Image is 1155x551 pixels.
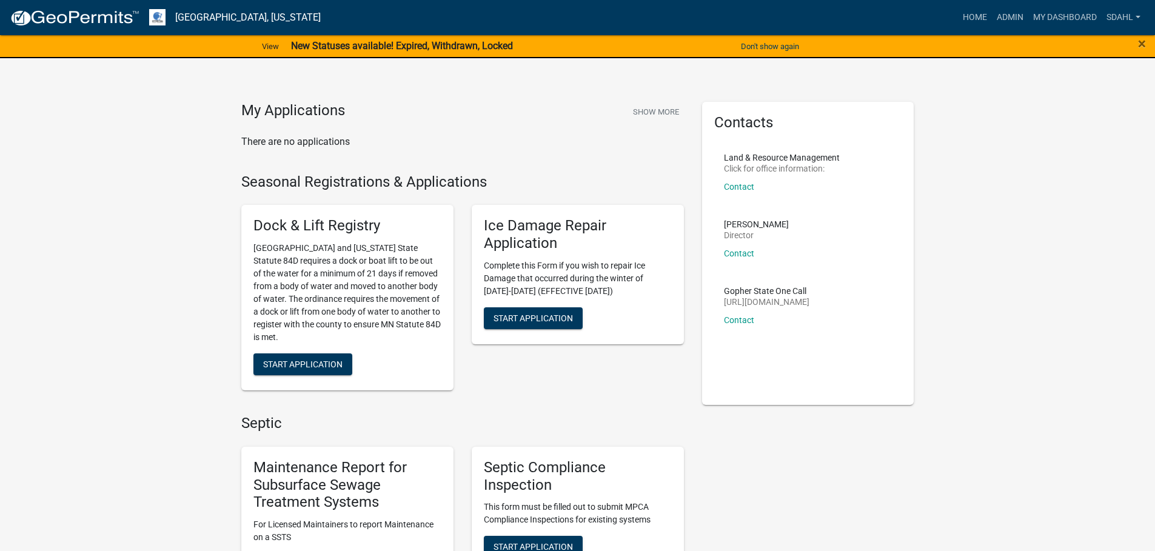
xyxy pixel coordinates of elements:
a: sdahl [1102,6,1145,29]
p: Complete this Form if you wish to repair Ice Damage that occurred during the winter of [DATE]-[DA... [484,259,672,298]
p: Gopher State One Call [724,287,809,295]
span: × [1138,35,1146,52]
p: Land & Resource Management [724,153,840,162]
h5: Dock & Lift Registry [253,217,441,235]
h5: Maintenance Report for Subsurface Sewage Treatment Systems [253,459,441,511]
a: Contact [724,315,754,325]
img: Otter Tail County, Minnesota [149,9,166,25]
p: There are no applications [241,135,684,149]
a: [GEOGRAPHIC_DATA], [US_STATE] [175,7,321,28]
a: Contact [724,182,754,192]
span: Start Application [494,313,573,322]
h5: Contacts [714,114,902,132]
a: Contact [724,249,754,258]
h4: Septic [241,415,684,432]
button: Don't show again [736,36,804,56]
h5: Septic Compliance Inspection [484,459,672,494]
p: [URL][DOMAIN_NAME] [724,298,809,306]
a: Home [958,6,992,29]
span: Start Application [263,359,343,369]
button: Close [1138,36,1146,51]
h4: My Applications [241,102,345,120]
p: [GEOGRAPHIC_DATA] and [US_STATE] State Statute 84D requires a dock or boat lift to be out of the ... [253,242,441,344]
p: This form must be filled out to submit MPCA Compliance Inspections for existing systems [484,501,672,526]
h4: Seasonal Registrations & Applications [241,173,684,191]
a: View [257,36,284,56]
a: Admin [992,6,1028,29]
p: For Licensed Maintainers to report Maintenance on a SSTS [253,518,441,544]
button: Start Application [253,353,352,375]
button: Start Application [484,307,583,329]
h5: Ice Damage Repair Application [484,217,672,252]
button: Show More [628,102,684,122]
a: My Dashboard [1028,6,1102,29]
strong: New Statuses available! Expired, Withdrawn, Locked [291,40,513,52]
p: Click for office information: [724,164,840,173]
p: [PERSON_NAME] [724,220,789,229]
p: Director [724,231,789,239]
